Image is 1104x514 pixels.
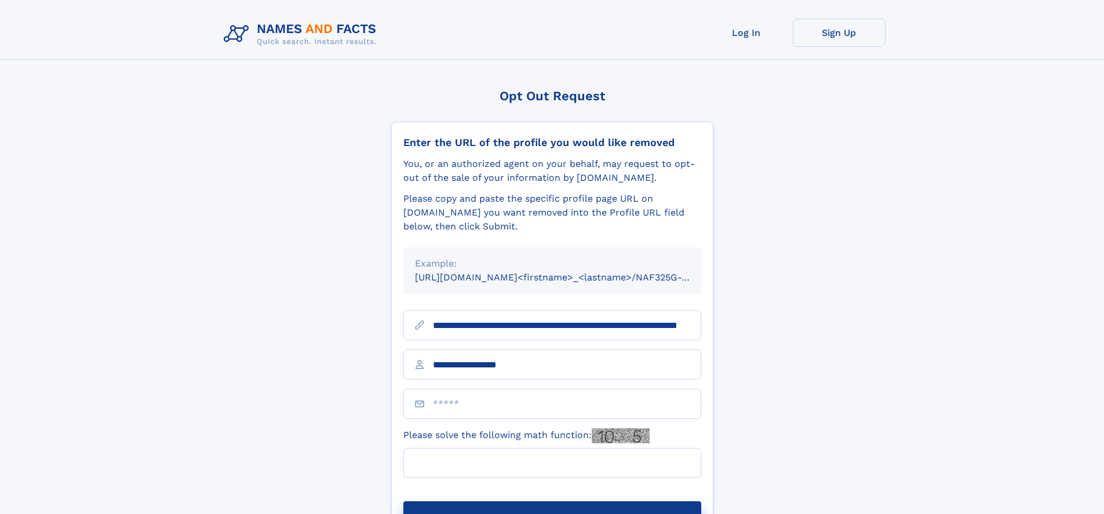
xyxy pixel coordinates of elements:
[415,257,690,271] div: Example:
[391,89,713,103] div: Opt Out Request
[403,192,701,234] div: Please copy and paste the specific profile page URL on [DOMAIN_NAME] you want removed into the Pr...
[700,19,793,47] a: Log In
[403,157,701,185] div: You, or an authorized agent on your behalf, may request to opt-out of the sale of your informatio...
[793,19,886,47] a: Sign Up
[403,428,650,443] label: Please solve the following math function:
[403,136,701,149] div: Enter the URL of the profile you would like removed
[415,272,723,283] small: [URL][DOMAIN_NAME]<firstname>_<lastname>/NAF325G-xxxxxxxx
[219,19,386,50] img: Logo Names and Facts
